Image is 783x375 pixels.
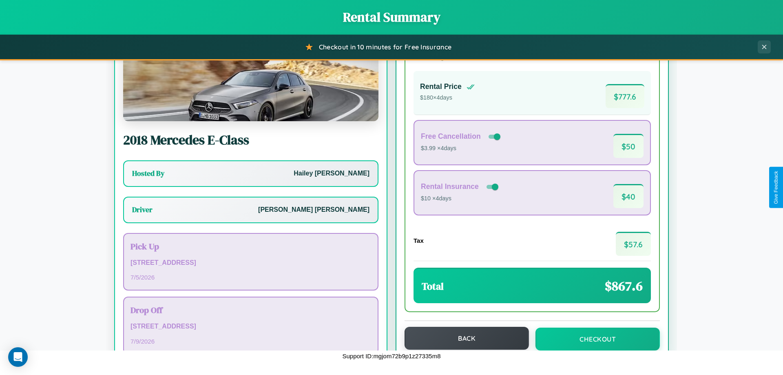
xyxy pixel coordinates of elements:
span: $ 40 [613,184,644,208]
p: $ 180 × 4 days [420,93,475,103]
p: [STREET_ADDRESS] [130,321,371,333]
div: Give Feedback [773,171,779,204]
h1: Rental Summary [8,8,775,26]
h3: Pick Up [130,240,371,252]
img: Mercedes E-Class [123,40,378,121]
button: Checkout [535,328,660,351]
p: 7 / 9 / 2026 [130,336,371,347]
h3: Hosted By [132,169,164,178]
p: Hailey [PERSON_NAME] [294,168,369,180]
p: Support ID: mgjom72b9p1z27335m8 [343,351,441,362]
span: $ 867.6 [605,277,643,295]
h2: 2018 Mercedes E-Class [123,131,378,149]
h4: Free Cancellation [421,132,481,141]
p: [STREET_ADDRESS] [130,257,371,269]
span: $ 777.6 [606,84,644,108]
span: Checkout in 10 minutes for Free Insurance [319,43,451,51]
h3: Driver [132,205,153,215]
p: $10 × 4 days [421,193,500,204]
h3: Drop Off [130,304,371,316]
p: [PERSON_NAME] [PERSON_NAME] [258,204,369,216]
h4: Tax [414,237,424,244]
p: $3.99 × 4 days [421,143,502,154]
button: Back [405,327,529,350]
span: $ 50 [613,134,644,158]
span: $ 57.6 [616,232,651,256]
h3: Total [422,280,444,293]
h4: Rental Insurance [421,182,479,191]
div: Open Intercom Messenger [8,347,28,367]
h4: Rental Price [420,82,462,91]
p: 7 / 5 / 2026 [130,272,371,283]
